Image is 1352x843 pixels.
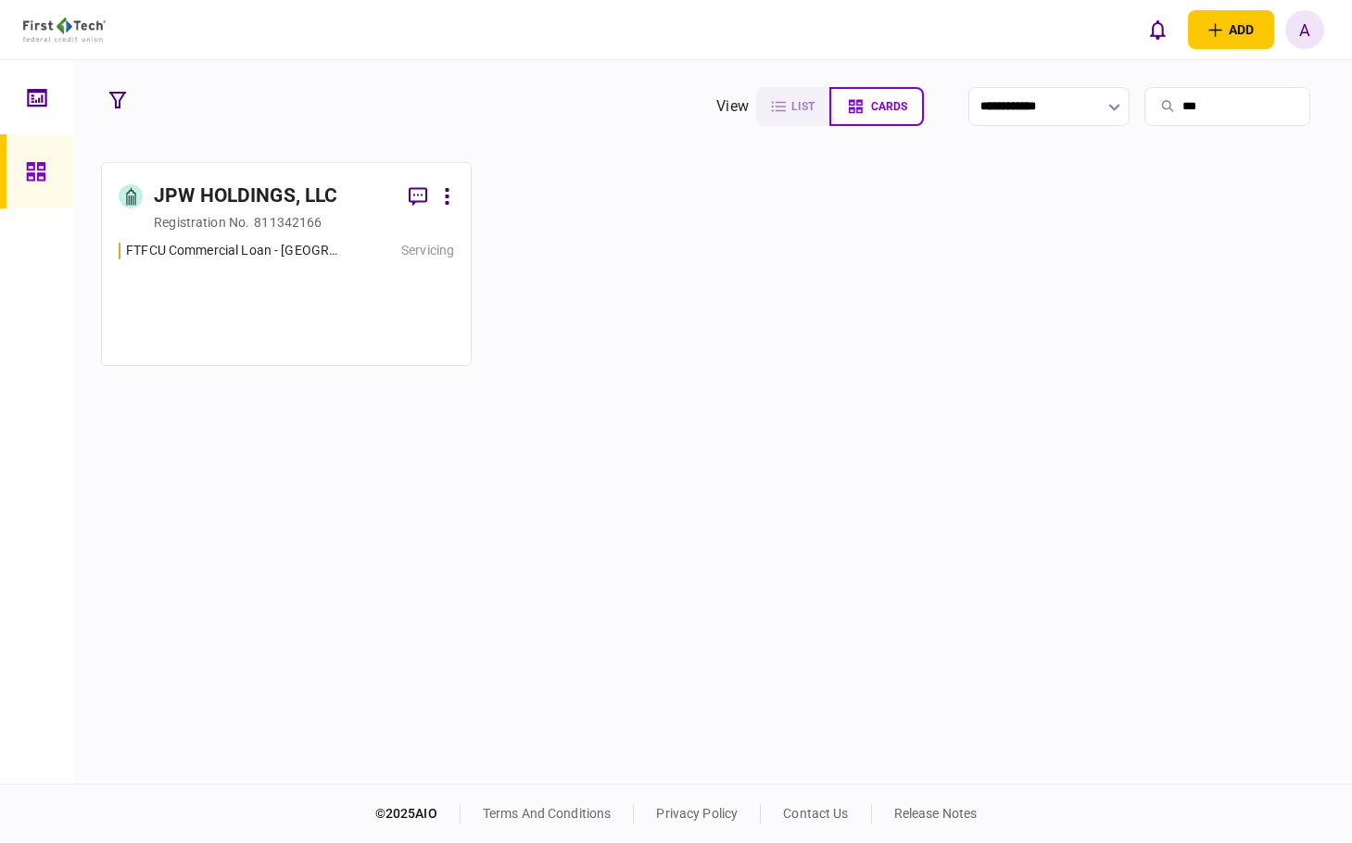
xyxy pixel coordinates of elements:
div: view [716,95,749,118]
button: open notifications list [1138,10,1177,49]
button: A [1285,10,1324,49]
a: privacy policy [656,806,738,821]
div: 811342166 [254,213,322,232]
div: Servicing [401,241,454,260]
button: cards [829,87,924,126]
img: client company logo [23,18,106,42]
a: JPW HOLDINGS, LLCregistration no.811342166FTFCU Commercial Loan - Forrest City & Blytheville AR S... [101,162,472,366]
a: release notes [894,806,978,821]
span: cards [871,100,907,113]
div: registration no. [154,213,249,232]
span: list [791,100,815,113]
a: terms and conditions [483,806,612,821]
div: FTFCU Commercial Loan - Forrest City & Blytheville AR [126,241,344,260]
div: © 2025 AIO [375,804,461,824]
a: contact us [783,806,848,821]
div: JPW HOLDINGS, LLC [154,182,337,211]
button: open adding identity options [1188,10,1274,49]
button: list [756,87,829,126]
